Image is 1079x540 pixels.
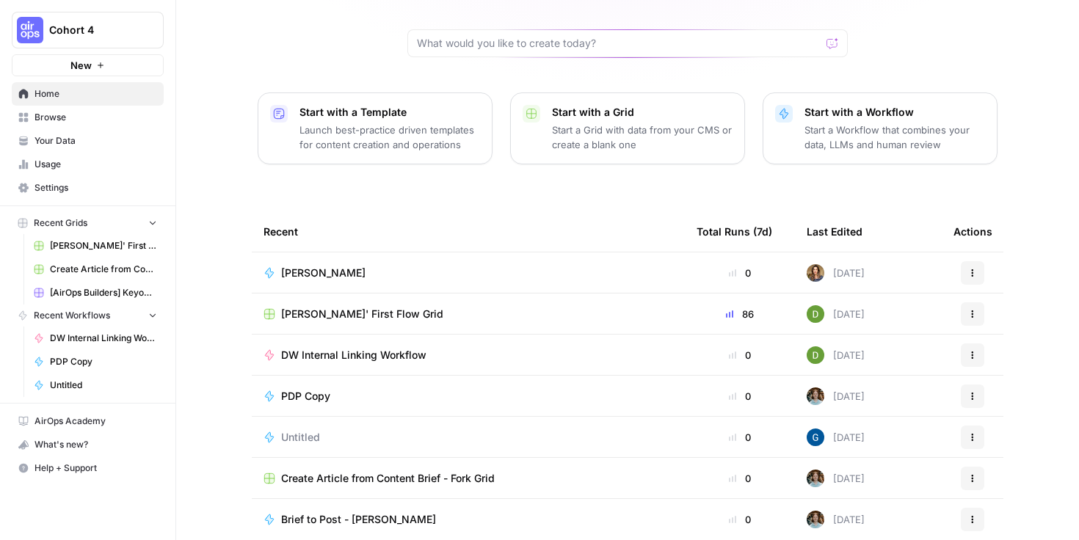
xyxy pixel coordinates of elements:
div: [DATE] [807,470,865,487]
p: Start a Grid with data from your CMS or create a blank one [552,123,733,152]
div: [DATE] [807,264,865,282]
span: DW Internal Linking Workflow [50,332,157,345]
span: Untitled [50,379,157,392]
a: Untitled [27,373,164,397]
div: What's new? [12,434,163,456]
span: [PERSON_NAME] [281,266,366,280]
a: Create Article from Content Brief - Fork Grid [264,471,673,486]
img: knmefa8n1gn4ubp7wm6dsgpq4v8p [807,346,824,364]
button: New [12,54,164,76]
div: 0 [697,266,783,280]
span: [PERSON_NAME]' First Flow Grid [281,307,443,321]
div: 0 [697,512,783,527]
img: ezwwa2352ulo23wb7k9xg7b02c5f [807,264,824,282]
span: Home [34,87,157,101]
a: Brief to Post - [PERSON_NAME] [264,512,673,527]
div: [DATE] [807,428,865,446]
button: Workspace: Cohort 4 [12,12,164,48]
span: Untitled [281,430,320,445]
div: 0 [697,430,783,445]
div: 86 [697,307,783,321]
div: [DATE] [807,511,865,528]
span: Recent Grids [34,216,87,230]
a: Create Article from Content Brief - Fork Grid [27,258,164,281]
span: DW Internal Linking Workflow [281,348,426,362]
span: PDP Copy [50,355,157,368]
span: New [70,58,92,73]
a: DW Internal Linking Workflow [264,348,673,362]
button: Start with a GridStart a Grid with data from your CMS or create a blank one [510,92,745,164]
a: Your Data [12,129,164,153]
button: Help + Support [12,456,164,480]
a: [AirOps Builders] Keyowrd -> Content Brief -> Article [27,281,164,304]
span: Cohort 4 [49,23,138,37]
a: Settings [12,176,164,200]
span: Create Article from Content Brief - Fork Grid [50,263,157,276]
span: Brief to Post - [PERSON_NAME] [281,512,436,527]
img: zokwlwkpbrcdr2sqfe3mvfff4ga3 [807,387,824,405]
a: [PERSON_NAME]' First Flow Grid [27,234,164,258]
p: Start with a Grid [552,105,733,120]
div: Actions [953,211,992,252]
a: Untitled [264,430,673,445]
button: Recent Workflows [12,304,164,326]
div: [DATE] [807,346,865,364]
img: zokwlwkpbrcdr2sqfe3mvfff4ga3 [807,511,824,528]
button: Recent Grids [12,212,164,234]
div: [DATE] [807,387,865,405]
span: [AirOps Builders] Keyowrd -> Content Brief -> Article [50,286,157,299]
button: Start with a TemplateLaunch best-practice driven templates for content creation and operations [258,92,493,164]
span: Recent Workflows [34,309,110,322]
span: Usage [34,158,157,171]
a: PDP Copy [264,389,673,404]
span: PDP Copy [281,389,330,404]
div: 0 [697,389,783,404]
div: 0 [697,348,783,362]
img: qd2a6s3w5hfdcqb82ik0wk3no9aw [807,428,824,446]
span: [PERSON_NAME]' First Flow Grid [50,239,157,252]
span: Browse [34,111,157,124]
p: Launch best-practice driven templates for content creation and operations [299,123,480,152]
span: Your Data [34,134,157,147]
a: DW Internal Linking Workflow [27,326,164,350]
span: AirOps Academy [34,415,157,428]
div: 0 [697,471,783,486]
p: Start with a Template [299,105,480,120]
div: [DATE] [807,305,865,323]
img: Cohort 4 Logo [17,17,43,43]
button: Start with a WorkflowStart a Workflow that combines your data, LLMs and human review [763,92,998,164]
input: What would you like to create today? [417,36,821,51]
p: Start with a Workflow [804,105,985,120]
a: Browse [12,106,164,129]
a: [PERSON_NAME]' First Flow Grid [264,307,673,321]
p: Start a Workflow that combines your data, LLMs and human review [804,123,985,152]
span: Create Article from Content Brief - Fork Grid [281,471,495,486]
div: Total Runs (7d) [697,211,772,252]
a: [PERSON_NAME] [264,266,673,280]
span: Help + Support [34,461,157,475]
button: What's new? [12,433,164,456]
a: Usage [12,153,164,176]
a: Home [12,82,164,106]
div: Last Edited [807,211,862,252]
div: Recent [264,211,673,252]
span: Settings [34,181,157,194]
a: AirOps Academy [12,409,164,433]
a: PDP Copy [27,350,164,373]
img: zokwlwkpbrcdr2sqfe3mvfff4ga3 [807,470,824,487]
img: knmefa8n1gn4ubp7wm6dsgpq4v8p [807,305,824,323]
